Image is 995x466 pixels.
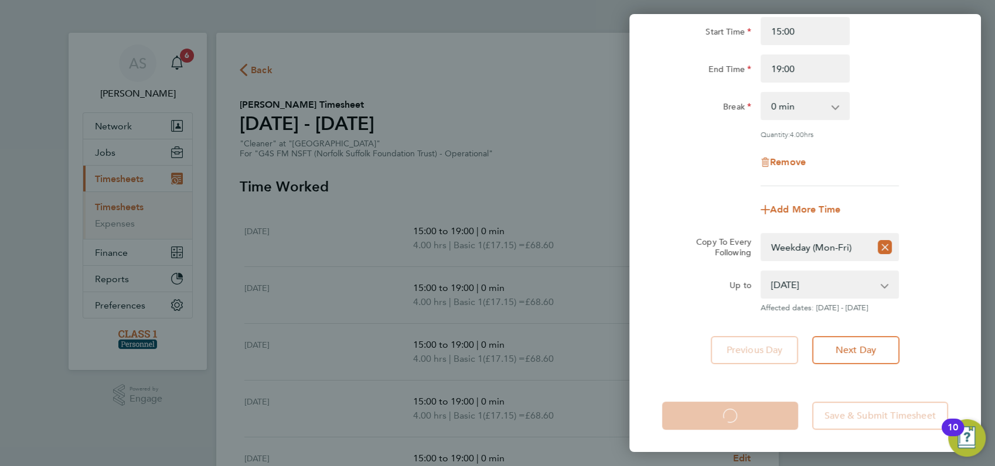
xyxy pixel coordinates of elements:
[761,205,840,214] button: Add More Time
[723,101,751,115] label: Break
[836,344,876,356] span: Next Day
[708,64,751,78] label: End Time
[687,237,751,258] label: Copy To Every Following
[730,280,751,294] label: Up to
[812,336,899,364] button: Next Day
[761,303,899,313] span: Affected dates: [DATE] - [DATE]
[770,156,806,167] span: Remove
[761,17,850,45] input: E.g. 08:00
[761,129,899,139] div: Quantity: hrs
[790,129,804,139] span: 4.00
[770,204,840,215] span: Add More Time
[948,419,986,457] button: Open Resource Center, 10 new notifications
[706,26,751,40] label: Start Time
[948,427,958,443] div: 10
[761,54,850,83] input: E.g. 18:00
[878,234,892,260] button: Reset selection
[761,157,806,167] button: Remove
